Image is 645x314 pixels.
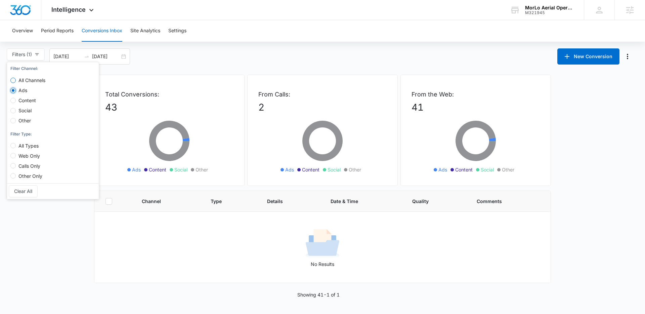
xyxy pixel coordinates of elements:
input: End date [92,53,120,60]
span: Web Only [16,153,43,159]
span: Social [481,166,494,173]
p: From the Web: [412,90,540,99]
button: Overview [12,20,33,42]
span: Details [267,198,305,205]
span: swap-right [84,54,89,59]
p: 43 [105,100,233,114]
p: Showing 41-1 of 1 [297,291,340,298]
span: Content [16,97,39,103]
span: Content [149,166,166,173]
img: No Results [306,227,339,261]
p: 2 [258,100,387,114]
span: Ads [16,87,30,93]
span: All Channels [16,77,48,83]
button: Site Analytics [130,20,160,42]
span: to [84,54,89,59]
span: Calls Only [16,163,43,169]
div: account name [525,5,574,10]
span: All Types [16,143,41,149]
button: Settings [168,20,186,42]
span: Social [16,108,34,113]
span: Quality [412,198,451,205]
span: Content [302,166,319,173]
span: Type [211,198,241,205]
div: Filter Type : [10,131,95,138]
span: Other [196,166,208,173]
span: Other Only [16,173,45,179]
span: Ads [285,166,294,173]
span: Comments [477,198,530,205]
span: Social [174,166,187,173]
span: Ads [438,166,447,173]
button: Filters (1) [7,48,45,61]
input: Start date [53,53,81,60]
span: Ads [132,166,141,173]
span: Filters (1) [12,51,32,58]
span: Other [502,166,514,173]
p: From Calls: [258,90,387,99]
p: Total Conversions: [105,90,233,99]
p: No Results [95,261,550,268]
span: Clear All [14,188,32,195]
button: Period Reports [41,20,74,42]
span: Other [349,166,361,173]
button: Conversions Inbox [82,20,122,42]
span: Social [328,166,341,173]
span: Channel [142,198,184,205]
button: New Conversion [557,48,619,65]
button: Manage Numbers [622,51,633,62]
div: Filter Channel : [10,66,95,72]
div: account id [525,10,574,15]
p: 41 [412,100,540,114]
span: Intelligence [51,6,86,13]
span: Content [455,166,473,173]
span: Date & Time [331,198,386,205]
span: Other [16,118,34,123]
button: Clear All [9,185,38,197]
